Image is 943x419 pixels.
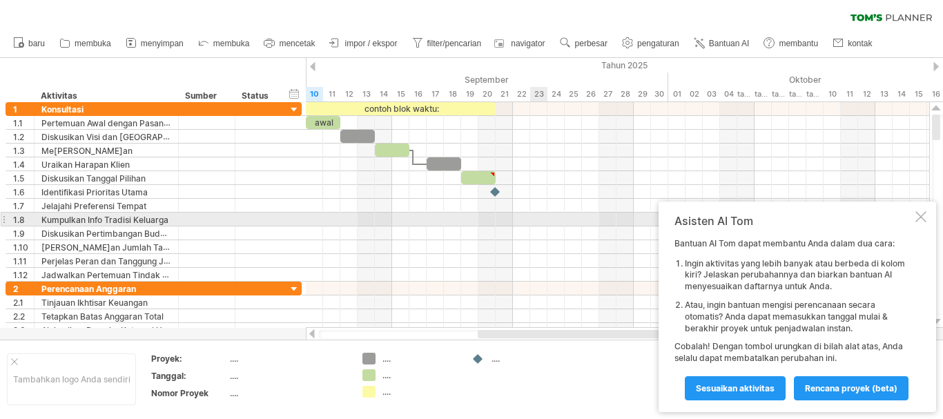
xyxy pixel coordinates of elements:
font: Atau, ingin bantuan mengisi perencanaan secara otomatis? Anda dapat memasukkan tanggal mulai & be... [685,300,888,333]
font: 15 [397,89,405,99]
font: membantu [779,39,818,48]
font: Sumber [185,90,217,101]
a: baru [10,35,49,52]
a: impor / ekspor [326,35,401,52]
font: Tanggal: [151,371,186,381]
font: 26 [586,89,596,99]
div: Sabtu, 20 September 2025 [478,87,496,101]
font: Diskusikan Visi dan [GEOGRAPHIC_DATA] [41,131,206,142]
font: Status [242,90,269,101]
font: Tetapkan Batas Anggaran Total [41,311,164,322]
font: 10 [310,89,319,99]
font: 25 [569,89,579,99]
font: .... [230,371,238,381]
div: Rabu, 8 Oktober 2025 [789,87,806,101]
div: Senin, 29 September 2025 [634,87,651,101]
font: 18 [449,89,457,99]
font: impor / ekspor [344,39,397,48]
div: Kamis, 11 September 2025 [323,87,340,101]
font: tanggal 06 [755,89,782,113]
font: 14 [380,89,388,99]
font: 13 [362,89,371,99]
font: Bantuan AI Tom dapat membantu Anda dalam dua cara: [674,238,895,249]
font: 29 [638,89,648,99]
a: Bantuan AI [690,35,754,52]
div: Minggu, 21 September 2025 [496,87,513,101]
div: Kamis, 25 September 2025 [565,87,582,101]
font: 03 [707,89,717,99]
a: rencana proyek (beta) [794,376,908,400]
div: Selasa, 14 Oktober 2025 [893,87,910,101]
div: Sabtu, 13 September 2025 [358,87,375,101]
div: Selasa, 16 September 2025 [409,87,427,101]
div: Rabu, 1 Oktober 2025 [668,87,686,101]
font: .... [492,353,500,364]
div: Minggu, 28 September 2025 [616,87,634,101]
a: membuka [56,35,115,52]
font: .... [230,388,238,398]
font: .... [230,353,238,364]
font: 20 [483,89,492,99]
a: mencetak [260,35,319,52]
div: Rabu, 17 September 2025 [427,87,444,101]
font: Cobalah! Dengan tombol urungkan di bilah alat atas, Anda selalu dapat membatalkan perubahan ini. [674,341,903,363]
font: 1.7 [13,201,24,211]
font: 13 [880,89,888,99]
font: .... [382,387,391,397]
font: 24 [552,89,561,99]
font: 12 [863,89,871,99]
div: Jumat, 3 Oktober 2025 [703,87,720,101]
div: September 2025 [150,72,668,87]
font: 04 [724,89,734,99]
font: Kumpulkan Info Tradisi Keluarga [41,215,168,225]
font: Tinjauan Ikhtisar Keuangan [41,298,148,308]
font: membuka [213,39,250,48]
div: Selasa, 30 September 2025 [651,87,668,101]
font: 23 [534,89,544,99]
font: 28 [621,89,630,99]
div: Sabtu, 27 September 2025 [599,87,616,101]
a: perbesar [556,35,612,52]
div: Kamis, 2 Oktober 2025 [686,87,703,101]
div: Jumat, 26 September 2025 [582,87,599,101]
a: membantu [760,35,822,52]
font: Jadwalkan Pertemuan Tindak Lanjut [41,269,186,280]
font: 21 [500,89,509,99]
font: pengaturan [637,39,679,48]
font: 1.3 [13,146,25,156]
font: Nomor Proyek [151,388,208,398]
font: Bantuan AI [709,39,750,48]
a: kontak [829,35,876,52]
font: 1.10 [13,242,28,253]
font: rencana proyek (beta) [805,383,897,393]
font: kontak [848,39,872,48]
font: Jelajahi Preferensi Tempat [41,201,146,211]
font: 1.8 [13,215,25,225]
font: 14 [897,89,906,99]
font: 12 [345,89,353,99]
font: navigator [511,39,545,48]
font: Diskusikan Tanggal Pilihan [41,173,146,184]
a: membuka [195,35,254,52]
font: 2.2 [13,311,25,322]
font: membuka [75,39,111,48]
font: .... [382,370,391,380]
font: 01 [673,89,681,99]
font: 2 [13,284,19,294]
div: Jumat, 12 September 2025 [340,87,358,101]
div: Minggu, 5 Oktober 2025 [737,87,755,101]
font: awal [315,117,333,128]
font: perbesar [575,39,607,48]
font: 1.6 [13,187,25,197]
font: September [465,75,509,85]
font: Asisten AI Tom [674,214,753,228]
div: Minggu, 14 September 2025 [375,87,392,101]
font: 02 [690,89,699,99]
font: tanggal 08 [789,89,817,113]
div: Senin, 13 Oktober 2025 [875,87,893,101]
font: mencetak [279,39,315,48]
font: 1.4 [13,159,25,170]
a: Sesuaikan aktivitas [685,376,786,400]
font: 11 [329,89,336,99]
font: Perjelas Peran dan Tanggung Jawab [41,255,186,266]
